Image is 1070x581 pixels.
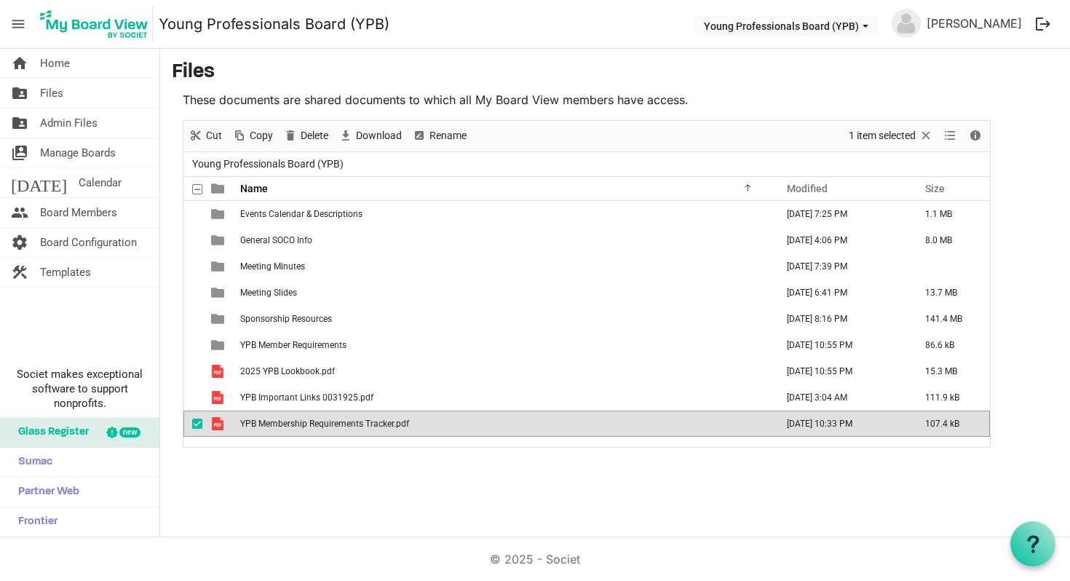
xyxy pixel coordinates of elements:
[428,127,468,145] span: Rename
[11,198,28,227] span: people
[119,427,140,438] div: new
[772,306,910,332] td: August 12, 2025 8:16 PM column header Modified
[236,280,772,306] td: Meeting Slides is template cell column header Name
[240,392,373,403] span: YPB Important Links 0031925.pdf
[240,419,409,429] span: YPB Membership Requirements Tracker.pdf
[240,288,297,298] span: Meeting Slides
[40,228,137,257] span: Board Configuration
[186,127,225,145] button: Cut
[772,280,910,306] td: March 20, 2025 6:41 PM column header Modified
[7,367,153,411] span: Societ makes exceptional software to support nonprofits.
[910,358,990,384] td: 15.3 MB is template cell column header Size
[910,280,990,306] td: 13.7 MB is template cell column header Size
[36,6,159,42] a: My Board View Logo
[910,411,990,437] td: 107.4 kB is template cell column header Size
[236,358,772,384] td: 2025 YPB Lookbook.pdf is template cell column header Name
[40,198,117,227] span: Board Members
[772,253,910,280] td: January 07, 2025 7:39 PM column header Modified
[910,227,990,253] td: 8.0 MB is template cell column header Size
[11,108,28,138] span: folder_shared
[202,332,236,358] td: is template cell column header type
[202,306,236,332] td: is template cell column header type
[11,448,52,477] span: Sumac
[240,209,362,219] span: Events Calendar & Descriptions
[910,332,990,358] td: 86.6 kB is template cell column header Size
[11,168,67,197] span: [DATE]
[36,6,153,42] img: My Board View Logo
[236,384,772,411] td: YPB Important Links 0031925.pdf is template cell column header Name
[772,332,910,358] td: February 24, 2025 10:55 PM column header Modified
[172,60,1058,85] h3: Files
[11,478,79,507] span: Partner Web
[202,253,236,280] td: is template cell column header type
[236,227,772,253] td: General SOCO Info is template cell column header Name
[183,306,202,332] td: checkbox
[772,411,910,437] td: April 30, 2025 10:33 PM column header Modified
[40,49,70,78] span: Home
[79,168,122,197] span: Calendar
[183,201,202,227] td: checkbox
[11,507,58,537] span: Frontier
[354,127,403,145] span: Download
[910,253,990,280] td: is template cell column header Size
[910,384,990,411] td: 111.9 kB is template cell column header Size
[202,411,236,437] td: is template cell column header type
[772,227,910,253] td: March 18, 2025 4:06 PM column header Modified
[910,306,990,332] td: 141.4 MB is template cell column header Size
[11,49,28,78] span: home
[938,121,963,151] div: View
[236,332,772,358] td: YPB Member Requirements is template cell column header Name
[202,201,236,227] td: is template cell column header type
[248,127,274,145] span: Copy
[40,258,91,287] span: Templates
[183,280,202,306] td: checkbox
[183,411,202,437] td: checkbox
[910,201,990,227] td: 1.1 MB is template cell column header Size
[941,127,959,145] button: View dropdownbutton
[240,235,312,245] span: General SOCO Info
[183,121,227,151] div: Cut
[278,121,333,151] div: Delete
[407,121,472,151] div: Rename
[847,127,936,145] button: Selection
[490,552,580,566] a: © 2025 - Societ
[772,384,910,411] td: March 20, 2025 3:04 AM column header Modified
[40,79,63,108] span: Files
[183,358,202,384] td: checkbox
[966,127,986,145] button: Details
[236,201,772,227] td: Events Calendar & Descriptions is template cell column header Name
[240,314,332,324] span: Sponsorship Resources
[40,138,116,167] span: Manage Boards
[205,127,223,145] span: Cut
[892,9,921,38] img: no-profile-picture.svg
[183,91,991,108] p: These documents are shared documents to which all My Board View members have access.
[11,258,28,287] span: construction
[410,127,469,145] button: Rename
[847,127,917,145] span: 1 item selected
[772,201,910,227] td: January 24, 2025 7:25 PM column header Modified
[11,228,28,257] span: settings
[336,127,405,145] button: Download
[183,332,202,358] td: checkbox
[183,227,202,253] td: checkbox
[236,411,772,437] td: YPB Membership Requirements Tracker.pdf is template cell column header Name
[772,358,910,384] td: February 24, 2025 10:55 PM column header Modified
[11,79,28,108] span: folder_shared
[236,253,772,280] td: Meeting Minutes is template cell column header Name
[202,227,236,253] td: is template cell column header type
[236,306,772,332] td: Sponsorship Resources is template cell column header Name
[694,15,878,36] button: Young Professionals Board (YPB) dropdownbutton
[11,418,89,447] span: Glass Register
[227,121,278,151] div: Copy
[787,183,828,194] span: Modified
[202,358,236,384] td: is template cell column header type
[202,384,236,411] td: is template cell column header type
[921,9,1028,38] a: [PERSON_NAME]
[281,127,331,145] button: Delete
[333,121,407,151] div: Download
[299,127,330,145] span: Delete
[844,121,938,151] div: Clear selection
[183,253,202,280] td: checkbox
[1028,9,1058,39] button: logout
[230,127,276,145] button: Copy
